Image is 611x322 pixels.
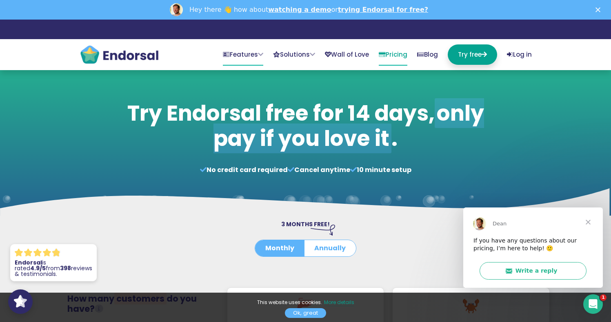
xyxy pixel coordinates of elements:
p: is rated from reviews & testimonials. [15,260,92,277]
div: Close [595,7,604,12]
strong: 4.9/5 [30,264,46,272]
a: Blog [417,44,438,65]
button: Monthly [255,240,304,256]
a: Features [223,44,263,66]
p: This website uses cookies. [8,299,603,306]
img: endorsal-logo@2x.png [80,44,159,65]
a: Ok, great [285,308,326,318]
strong: Endorsal [15,258,42,267]
a: Wall of Love [325,44,369,65]
img: arrow-right-down.svg [311,225,335,235]
a: Try free [448,44,497,65]
strong: 398 [60,264,71,272]
button: Annually [304,240,356,256]
a: More details [324,299,354,307]
a: Log in [507,44,532,65]
iframe: Intercom live chat message [463,207,603,288]
div: Hey there 👋 how about or [189,6,428,14]
p: No credit card required Cancel anytime 10 minute setup [123,165,488,175]
img: Profile image for Dean [170,3,183,16]
a: Solutions [273,44,315,65]
iframe: Intercom live chat [583,294,603,314]
span: 3 MONTHS FREE! [281,220,330,228]
a: Pricing [379,44,407,66]
span: only pay if you love it [213,98,484,153]
a: trying Endorsal for free? [338,6,428,13]
a: watching a demo [268,6,331,13]
span: 1 [600,294,607,301]
h1: Try Endorsal free for 14 days, . [123,101,488,152]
